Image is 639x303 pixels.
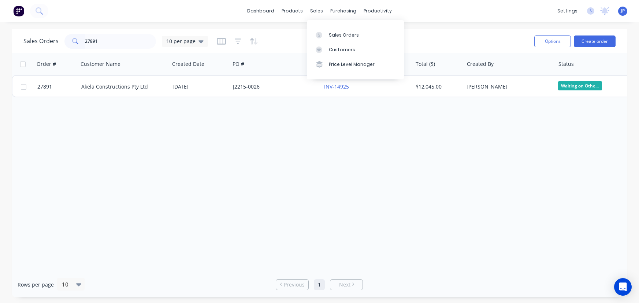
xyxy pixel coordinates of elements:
[166,37,196,45] span: 10 per page
[329,32,359,38] div: Sales Orders
[284,281,305,288] span: Previous
[233,83,314,90] div: J2215-0026
[307,5,327,16] div: sales
[339,281,350,288] span: Next
[273,279,366,290] ul: Pagination
[276,281,308,288] a: Previous page
[172,60,204,68] div: Created Date
[360,5,395,16] div: productivity
[172,83,227,90] div: [DATE]
[554,5,581,16] div: settings
[307,57,404,72] a: Price Level Manager
[37,83,52,90] span: 27891
[81,83,148,90] a: Akela Constructions Pty Ltd
[18,281,54,288] span: Rows per page
[614,278,632,296] div: Open Intercom Messenger
[534,35,571,47] button: Options
[244,5,278,16] a: dashboard
[324,83,349,90] a: INV-14925
[329,61,375,68] div: Price Level Manager
[37,76,81,98] a: 27891
[574,35,616,47] button: Create order
[307,27,404,42] a: Sales Orders
[558,60,574,68] div: Status
[278,5,307,16] div: products
[81,60,120,68] div: Customer Name
[467,83,548,90] div: [PERSON_NAME]
[327,5,360,16] div: purchasing
[23,38,59,45] h1: Sales Orders
[233,60,244,68] div: PO #
[416,60,435,68] div: Total ($)
[621,8,625,14] span: JP
[558,81,602,90] span: Waiting on Othe...
[329,46,355,53] div: Customers
[13,5,24,16] img: Factory
[85,34,156,49] input: Search...
[307,42,404,57] a: Customers
[37,60,56,68] div: Order #
[330,281,363,288] a: Next page
[467,60,494,68] div: Created By
[416,83,458,90] div: $12,045.00
[314,279,325,290] a: Page 1 is your current page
